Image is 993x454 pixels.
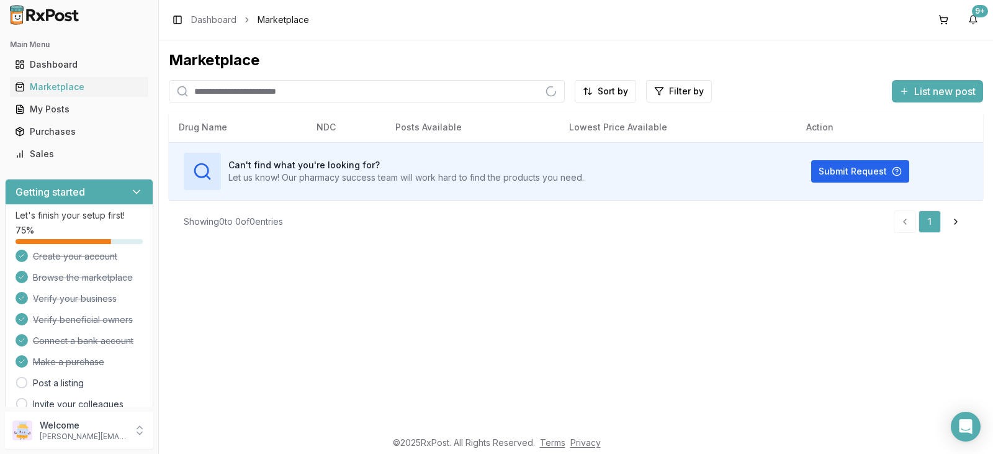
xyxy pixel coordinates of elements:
[16,224,34,237] span: 75 %
[5,144,153,164] button: Sales
[191,14,309,26] nav: breadcrumb
[894,211,968,233] nav: pagination
[40,432,126,442] p: [PERSON_NAME][EMAIL_ADDRESS][DOMAIN_NAME]
[972,5,988,17] div: 9+
[575,80,636,102] button: Sort by
[228,171,584,184] p: Let us know! Our pharmacy success team will work hard to find the products you need.
[15,103,143,116] div: My Posts
[169,112,307,142] th: Drug Name
[10,98,148,120] a: My Posts
[892,80,983,102] button: List new post
[33,335,133,347] span: Connect a bank account
[15,125,143,138] div: Purchases
[33,356,104,368] span: Make a purchase
[943,211,968,233] a: Go to next page
[10,76,148,98] a: Marketplace
[16,184,85,199] h3: Getting started
[796,112,983,142] th: Action
[169,50,983,70] div: Marketplace
[892,86,983,99] a: List new post
[33,377,84,389] a: Post a listing
[919,211,941,233] a: 1
[33,314,133,326] span: Verify beneficial owners
[15,58,143,71] div: Dashboard
[10,120,148,143] a: Purchases
[570,437,601,448] a: Privacy
[184,216,283,228] div: Showing 0 to 0 of 0 entries
[559,112,797,142] th: Lowest Price Available
[951,412,981,442] div: Open Intercom Messenger
[33,250,117,263] span: Create your account
[5,5,84,25] img: RxPost Logo
[5,99,153,119] button: My Posts
[12,420,32,440] img: User avatar
[669,85,704,98] span: Filter by
[258,14,309,26] span: Marketplace
[811,160,909,183] button: Submit Request
[33,293,117,305] span: Verify your business
[307,112,385,142] th: NDC
[5,77,153,97] button: Marketplace
[385,112,559,142] th: Posts Available
[914,84,976,99] span: List new post
[191,14,236,26] a: Dashboard
[10,143,148,165] a: Sales
[10,40,148,50] h2: Main Menu
[5,55,153,75] button: Dashboard
[646,80,712,102] button: Filter by
[5,122,153,142] button: Purchases
[15,148,143,160] div: Sales
[33,398,124,411] a: Invite your colleagues
[40,419,126,432] p: Welcome
[16,209,143,222] p: Let's finish your setup first!
[15,81,143,93] div: Marketplace
[598,85,628,98] span: Sort by
[540,437,565,448] a: Terms
[963,10,983,30] button: 9+
[33,271,133,284] span: Browse the marketplace
[10,53,148,76] a: Dashboard
[228,159,584,171] h3: Can't find what you're looking for?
